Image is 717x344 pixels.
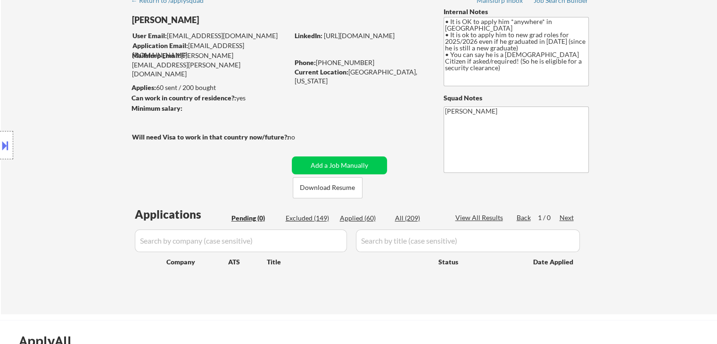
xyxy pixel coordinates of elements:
[533,257,575,267] div: Date Applied
[324,32,395,40] a: [URL][DOMAIN_NAME]
[132,31,288,41] div: [EMAIL_ADDRESS][DOMAIN_NAME]
[166,257,228,267] div: Company
[228,257,267,267] div: ATS
[132,93,286,103] div: yes
[132,83,288,92] div: 60 sent / 200 bought
[444,7,589,16] div: Internal Notes
[132,41,288,59] div: [EMAIL_ADDRESS][DOMAIN_NAME]
[560,213,575,222] div: Next
[132,51,288,79] div: [PERSON_NAME][EMAIL_ADDRESS][PERSON_NAME][DOMAIN_NAME]
[135,209,228,220] div: Applications
[132,133,289,141] strong: Will need Visa to work in that country now/future?:
[132,32,167,40] strong: User Email:
[295,32,322,40] strong: LinkedIn:
[517,213,532,222] div: Back
[395,213,442,223] div: All (209)
[295,68,348,76] strong: Current Location:
[231,213,279,223] div: Pending (0)
[132,41,188,49] strong: Application Email:
[340,213,387,223] div: Applied (60)
[292,156,387,174] button: Add a Job Manually
[288,132,314,142] div: no
[295,58,316,66] strong: Phone:
[444,93,589,103] div: Squad Notes
[295,58,428,67] div: [PHONE_NUMBER]
[356,229,580,252] input: Search by title (case sensitive)
[267,257,429,267] div: Title
[455,213,506,222] div: View All Results
[538,213,560,222] div: 1 / 0
[135,229,347,252] input: Search by company (case sensitive)
[132,14,326,26] div: [PERSON_NAME]
[438,253,519,270] div: Status
[132,51,181,59] strong: Mailslurp Email:
[286,213,333,223] div: Excluded (149)
[293,177,363,198] button: Download Resume
[295,67,428,86] div: [GEOGRAPHIC_DATA], [US_STATE]
[132,94,236,102] strong: Can work in country of residence?:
